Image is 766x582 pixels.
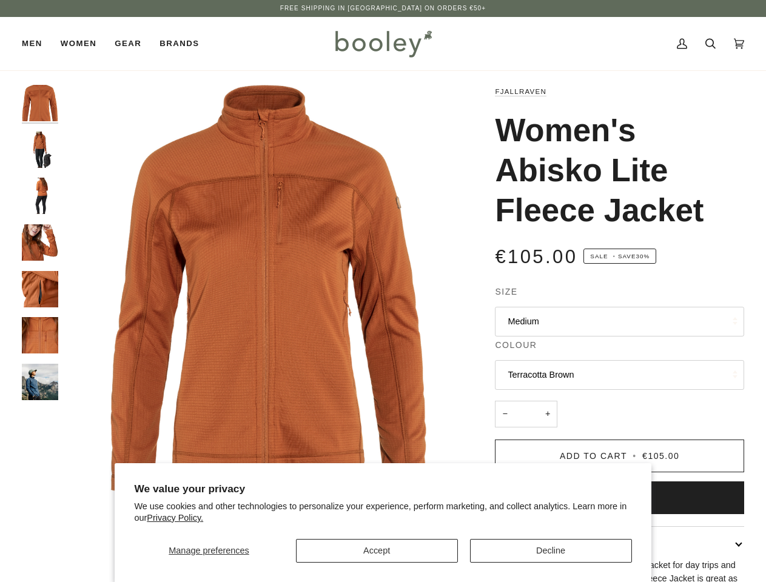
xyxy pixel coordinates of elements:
[495,88,546,95] a: Fjallraven
[22,317,58,353] img: Fjallraven Women's Abisko Lite Fleece Jacket - Booley Galway
[636,253,650,259] span: 30%
[64,85,473,493] div: Fjallraven Women's Abisko Lite Fleece Jacket Terracotta Brown - Booley Galway
[330,26,436,61] img: Booley
[495,286,517,298] span: Size
[495,339,537,352] span: Colour
[134,539,283,563] button: Manage preferences
[160,38,199,50] span: Brands
[495,110,735,230] h1: Women's Abisko Lite Fleece Jacket
[52,17,106,70] a: Women
[22,17,52,70] a: Men
[280,4,486,13] p: Free Shipping in [GEOGRAPHIC_DATA] on Orders €50+
[64,85,473,493] img: Fjallraven Women&#39;s Abisko Lite Fleece Jacket Terracotta Brown - Booley Galway
[583,249,656,264] span: Save
[134,501,631,524] p: We use cookies and other technologies to personalize your experience, perform marketing, and coll...
[134,483,631,495] h2: We value your privacy
[560,451,627,461] span: Add to Cart
[610,253,618,259] em: •
[147,513,203,523] a: Privacy Policy.
[470,539,632,563] button: Decline
[495,246,577,267] span: €105.00
[22,271,58,307] img: Fjallraven Women's Abisko Lite Fleece Jacket - Booley Galway
[495,401,557,428] input: Quantity
[22,224,58,261] img: Fjallraven Women's Abisko Lite Fleece Jacket - Booley Galway
[495,360,744,390] button: Terracotta Brown
[630,451,639,461] span: •
[642,451,679,461] span: €105.00
[22,38,42,50] span: Men
[106,17,150,70] a: Gear
[296,539,458,563] button: Accept
[495,307,744,336] button: Medium
[22,85,58,121] img: Fjallraven Women's Abisko Lite Fleece Jacket Terracotta Brown - Booley Galway
[169,546,249,555] span: Manage preferences
[495,401,514,428] button: −
[115,38,141,50] span: Gear
[495,440,744,472] button: Add to Cart • €105.00
[61,38,96,50] span: Women
[22,178,58,214] img: Fjallraven Women's Abisko Lite Fleece Jacket - Booley Galway
[22,132,58,168] img: Fjallraven Women's Abisko Lite Fleece Jacket - Booley Galway
[590,253,608,259] span: Sale
[22,364,58,400] img: Fjallraven Women's Abisko Lite Fleece Jacket - Booley Galway
[150,17,208,70] a: Brands
[538,401,557,428] button: +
